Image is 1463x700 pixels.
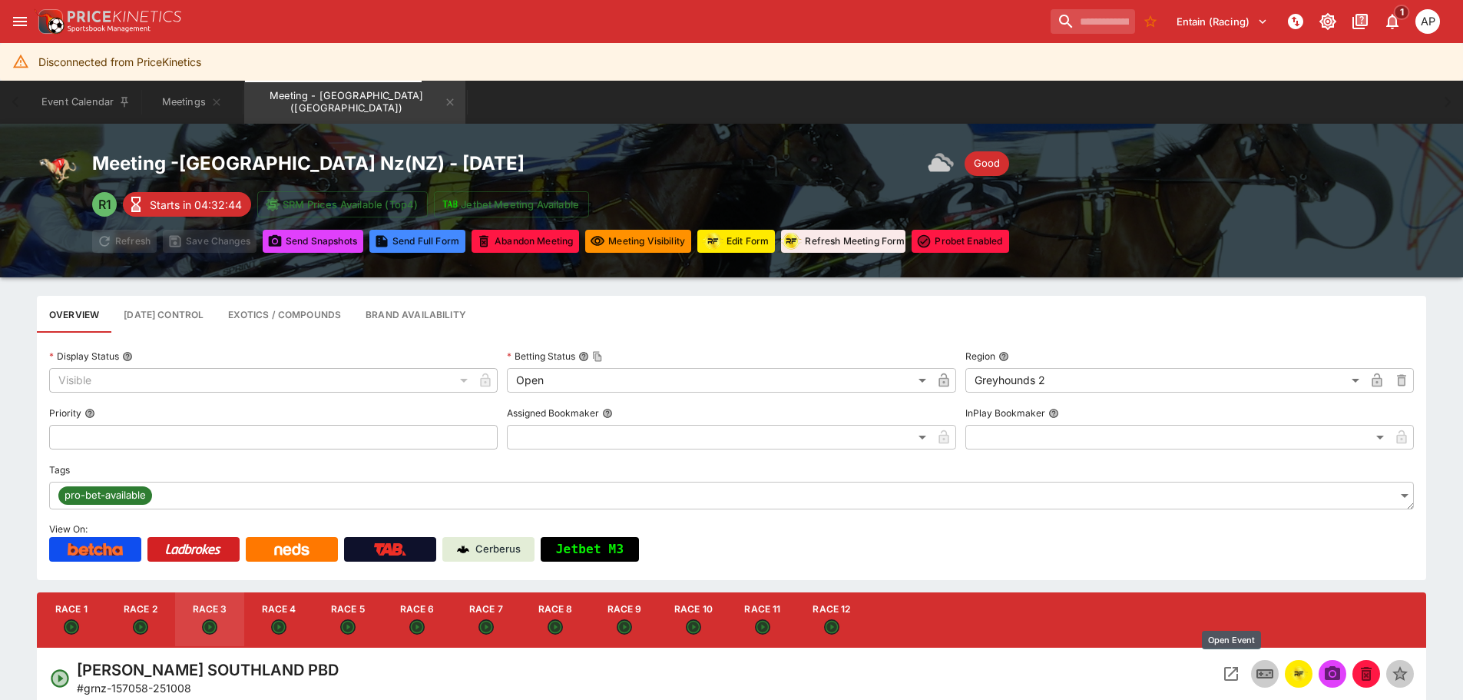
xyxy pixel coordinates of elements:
button: Display Status [122,351,133,362]
button: Meeting - Ascot Park Nz (NZ) [244,81,465,124]
button: Race 5 [313,592,382,648]
button: Set all events in meeting to specified visibility [585,230,691,253]
button: Configure brand availability for the meeting [353,296,478,333]
span: Send Snapshot [1319,660,1346,688]
button: Documentation [1346,8,1374,35]
button: Update RacingForm for all races in this meeting [697,230,775,253]
button: Race 1 [37,592,106,648]
svg: Open [755,619,770,635]
p: InPlay Bookmaker [965,406,1045,420]
div: Visible [49,368,473,393]
div: racingform [1289,665,1308,683]
button: Region [998,351,1009,362]
img: jetbet-logo.svg [442,197,458,212]
button: Race 4 [244,592,313,648]
button: Race 6 [382,592,452,648]
img: TabNZ [374,543,406,556]
button: Mark all events in meeting as closed and abandoned. [472,230,579,253]
button: Allan Pollitt [1411,5,1445,38]
button: Jetbet Meeting Available [434,191,589,217]
svg: Open [617,619,632,635]
button: No Bookmarks [1138,9,1163,34]
div: Open Event [1202,631,1261,650]
p: Display Status [49,350,119,363]
img: racingform.png [702,231,723,250]
p: Priority [49,406,81,420]
button: View and edit meeting dividends and compounds. [216,296,353,333]
p: Assigned Bookmaker [507,406,599,420]
svg: Open [64,619,79,635]
svg: Open [340,619,356,635]
img: overcast.png [928,148,958,179]
button: Race 10 [659,592,728,648]
p: Cerberus [475,542,521,557]
div: Disconnected from PriceKinetics [38,48,201,76]
button: Configure each race specific details at once [111,296,216,333]
h4: [PERSON_NAME] SOUTHLAND PBD [77,660,339,680]
button: Race 11 [728,592,797,648]
button: InPlay Bookmaker [1048,408,1059,419]
div: Weather: Cloudy [928,148,958,179]
button: Race 9 [590,592,659,648]
button: Betting StatusCopy To Clipboard [578,351,589,362]
span: Good [965,156,1009,171]
h2: Meeting - [GEOGRAPHIC_DATA] Nz ( NZ ) - [DATE] [92,151,525,175]
img: Ladbrokes [165,543,221,556]
button: Event Calendar [32,81,140,124]
img: greyhound_racing.png [37,148,80,191]
a: Cerberus [442,537,535,562]
img: racingform.png [780,231,802,250]
svg: Open [133,619,148,635]
svg: Open [548,619,563,635]
p: Betting Status [507,350,575,363]
span: pro-bet-available [58,488,152,503]
svg: Open [202,619,217,635]
p: Copy To Clipboard [77,680,191,696]
button: Race 7 [452,592,521,648]
span: 1 [1394,5,1410,20]
img: PriceKinetics [68,11,181,22]
img: Neds [274,543,309,556]
input: search [1051,9,1135,34]
button: Send Snapshots [263,230,363,253]
img: Betcha [68,543,123,556]
button: Assigned Bookmaker [602,408,613,419]
button: Toggle light/dark mode [1314,8,1342,35]
button: Open Event [1217,660,1245,688]
img: Cerberus [457,543,469,556]
svg: Open [409,619,425,635]
button: racingform [1285,660,1312,688]
img: racingform.png [1289,665,1308,682]
div: racingform [780,231,802,252]
button: Copy To Clipboard [592,351,603,362]
button: Base meeting details [37,296,111,333]
button: Toggle ProBet for every event in this meeting [912,230,1008,253]
div: Allan Pollitt [1415,9,1440,34]
div: Track Condition: Good [965,151,1009,176]
div: racingform [702,231,723,252]
svg: Open [686,619,701,635]
img: Sportsbook Management [68,25,151,32]
button: Race 3 [175,592,244,648]
button: Set Featured Event [1386,660,1414,688]
div: Open [507,368,931,393]
svg: Open [49,668,71,689]
button: Refresh Meeting Form [781,230,905,253]
div: Greyhounds 2 [965,368,1365,393]
svg: Open [824,619,839,635]
button: Race 2 [106,592,175,648]
button: Race 12 [797,592,866,648]
svg: Open [271,619,286,635]
button: Meetings [143,81,241,124]
button: NOT Connected to PK [1282,8,1309,35]
button: SRM Prices Available (Top4) [257,191,428,217]
p: Region [965,350,995,363]
button: Select Tenant [1167,9,1277,34]
button: Notifications [1379,8,1406,35]
svg: Open [478,619,494,635]
img: PriceKinetics Logo [34,6,65,37]
button: Jetbet M3 [541,537,639,562]
button: Send Full Form [369,230,465,253]
p: Tags [49,463,70,476]
span: View On: [49,523,88,535]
